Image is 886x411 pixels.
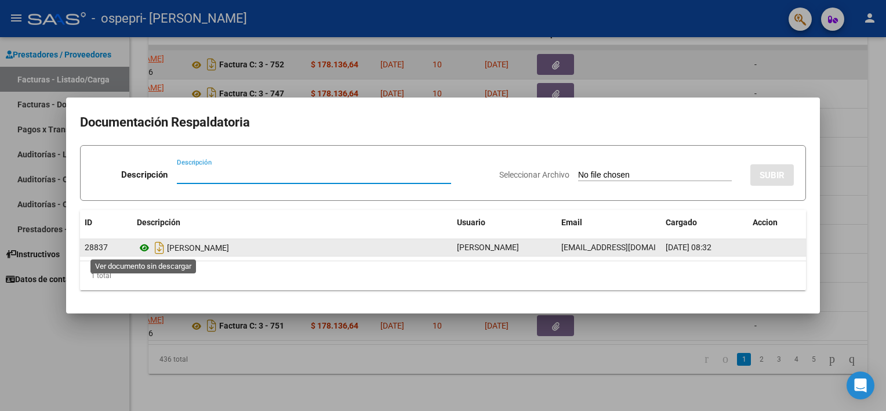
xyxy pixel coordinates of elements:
span: Descripción [137,218,180,227]
h2: Documentación Respaldatoria [80,111,806,134]
span: Accion [753,218,778,227]
i: Descargar documento [152,239,167,257]
span: 28837 [85,243,108,252]
span: Cargado [666,218,697,227]
span: ID [85,218,92,227]
span: Email [561,218,582,227]
datatable-header-cell: Cargado [661,210,748,235]
datatable-header-cell: Usuario [452,210,557,235]
datatable-header-cell: Descripción [132,210,452,235]
datatable-header-cell: ID [80,210,132,235]
button: SUBIR [750,164,794,186]
span: SUBIR [760,170,785,181]
span: [EMAIL_ADDRESS][DOMAIN_NAME] [561,243,690,252]
datatable-header-cell: Accion [748,210,806,235]
span: Seleccionar Archivo [499,170,569,179]
p: Descripción [121,168,168,182]
div: 1 total [80,261,806,290]
div: [PERSON_NAME] [137,239,448,257]
div: Open Intercom Messenger [847,372,874,399]
span: [PERSON_NAME] [457,243,519,252]
datatable-header-cell: Email [557,210,661,235]
span: Usuario [457,218,485,227]
span: [DATE] 08:32 [666,243,711,252]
